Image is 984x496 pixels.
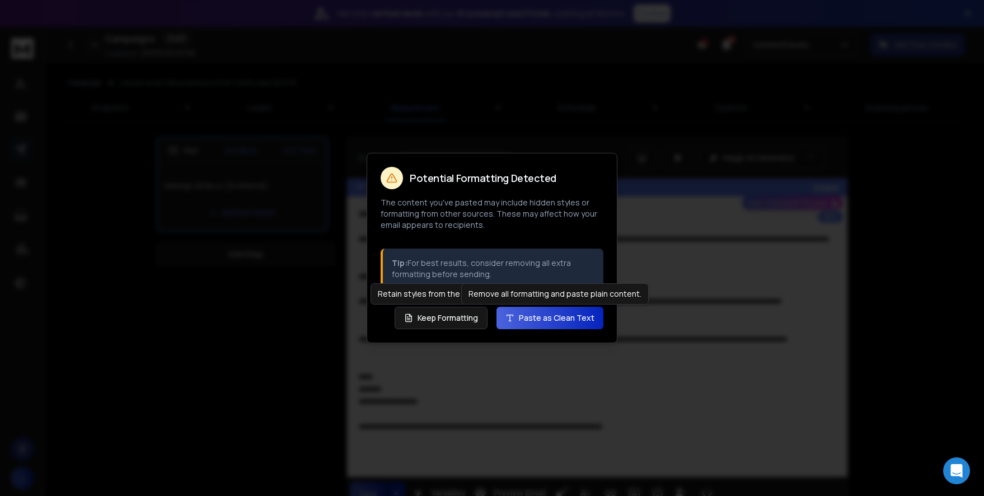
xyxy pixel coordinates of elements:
h2: Potential Formatting Detected [410,173,556,183]
p: For best results, consider removing all extra formatting before sending. [392,258,594,280]
p: The content you've pasted may include hidden styles or formatting from other sources. These may a... [381,197,603,231]
div: Open Intercom Messenger [943,457,970,484]
button: Paste as Clean Text [496,307,603,329]
strong: Tip: [392,258,407,268]
div: Retain styles from the original source. [371,283,526,305]
div: Remove all formatting and paste plain content. [461,283,649,305]
button: Keep Formatting [395,307,488,329]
